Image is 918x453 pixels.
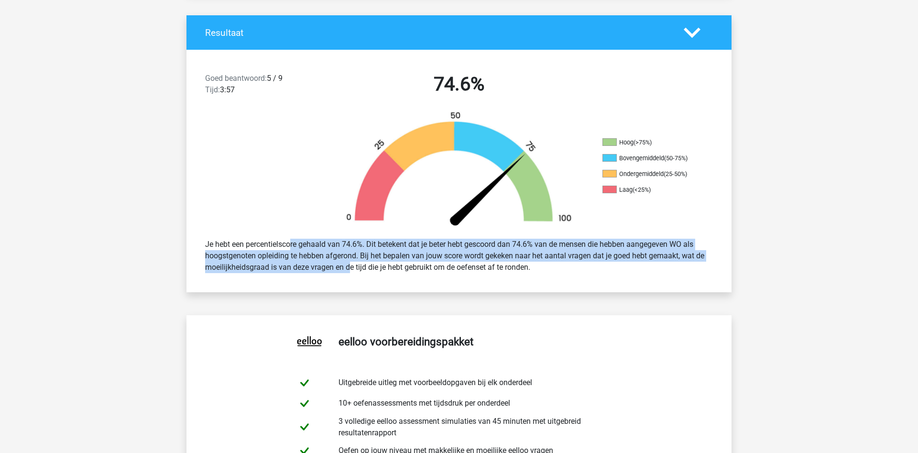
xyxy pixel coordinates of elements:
[602,170,698,178] li: Ondergemiddeld
[205,85,220,94] span: Tijd:
[602,154,698,163] li: Bovengemiddeld
[634,139,652,146] div: (>75%)
[330,111,588,231] img: 75.4b9ed10f6fc1.png
[602,186,698,194] li: Laag
[633,186,651,193] div: (<25%)
[205,74,267,83] span: Goed beantwoord:
[664,170,687,177] div: (25-50%)
[664,155,688,162] div: (50-75%)
[602,138,698,147] li: Hoog
[205,27,669,38] h4: Resultaat
[336,73,582,96] h2: 74.6%
[198,73,328,99] div: 5 / 9 3:57
[198,235,720,277] div: Je hebt een percentielscore gehaald van 74.6%. Dit betekent dat je beter hebt gescoord dan 74.6% ...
